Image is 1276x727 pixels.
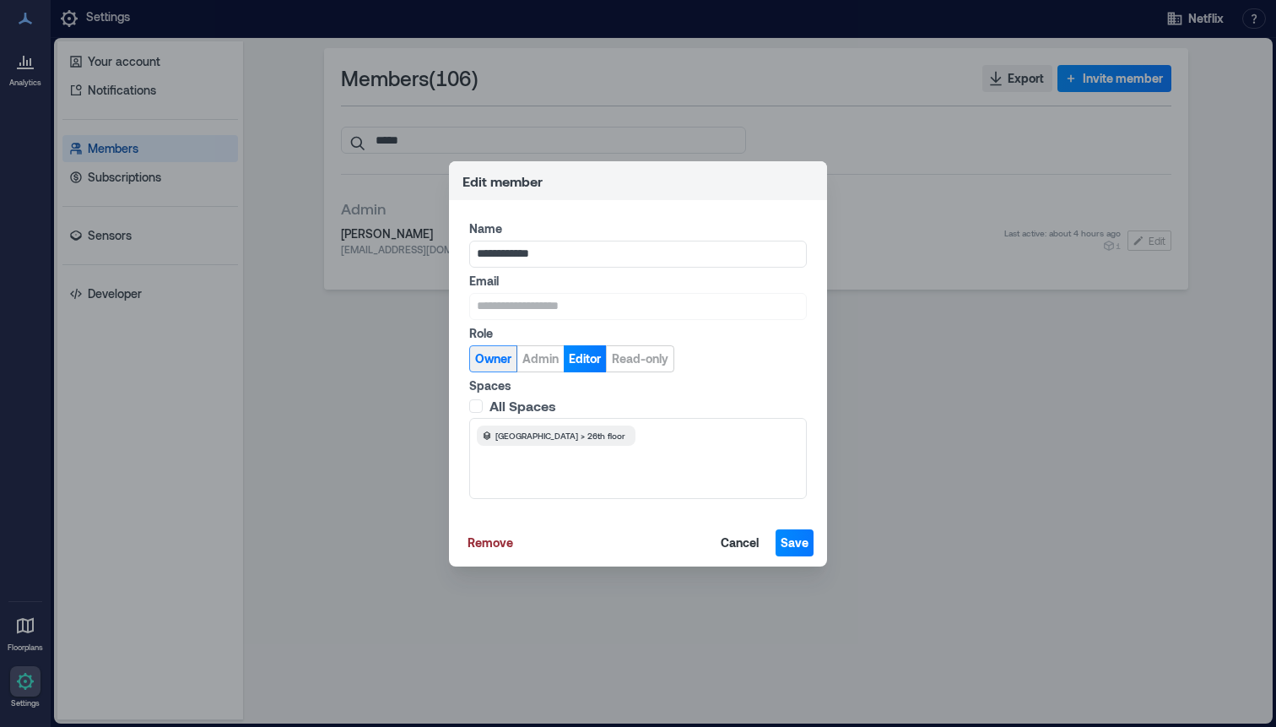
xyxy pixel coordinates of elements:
button: Admin [516,345,565,372]
label: Role [469,325,803,342]
span: Owner [475,350,511,367]
span: Cancel [721,534,759,551]
span: Remove [468,534,513,551]
header: Edit member [449,161,827,200]
span: Editor [569,350,601,367]
button: Owner [469,345,517,372]
label: Email [469,273,803,290]
span: Save [781,534,808,551]
span: [GEOGRAPHIC_DATA] > 26th floor [495,429,625,442]
button: Cancel [716,529,764,556]
span: All Spaces [489,398,556,415]
button: Read-only [606,345,674,372]
span: Admin [522,350,559,367]
button: Remove [462,529,518,556]
label: Spaces [469,377,803,394]
span: Read-only [612,350,668,367]
button: Save [776,529,814,556]
button: Editor [564,345,606,372]
label: Name [469,220,803,237]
